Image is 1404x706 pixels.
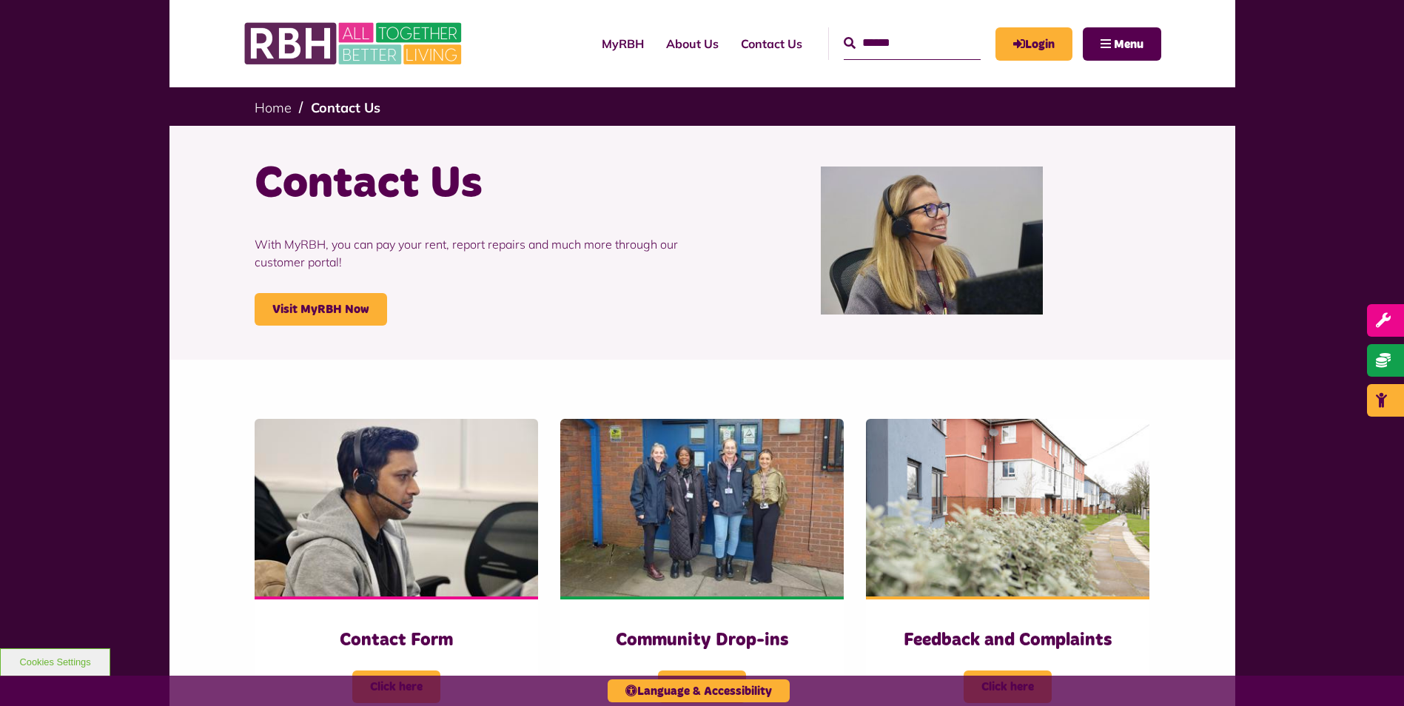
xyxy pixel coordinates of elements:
[284,629,508,652] h3: Contact Form
[1114,38,1143,50] span: Menu
[964,670,1052,703] span: Click here
[311,99,380,116] a: Contact Us
[255,99,292,116] a: Home
[255,293,387,326] a: Visit MyRBH Now
[255,419,538,596] img: Contact Centre February 2024 (4)
[352,670,440,703] span: Click here
[243,15,466,73] img: RBH
[591,24,655,64] a: MyRBH
[1337,639,1404,706] iframe: Netcall Web Assistant for live chat
[608,679,790,702] button: Language & Accessibility
[658,670,746,703] span: Click here
[730,24,813,64] a: Contact Us
[821,167,1043,315] img: Contact Centre February 2024 (1)
[655,24,730,64] a: About Us
[255,213,691,293] p: With MyRBH, you can pay your rent, report repairs and much more through our customer portal!
[255,155,691,213] h1: Contact Us
[896,629,1120,652] h3: Feedback and Complaints
[1083,27,1161,61] button: Navigation
[995,27,1072,61] a: MyRBH
[560,419,844,596] img: Heywood Drop In 2024
[590,629,814,652] h3: Community Drop-ins
[866,419,1149,596] img: SAZMEDIA RBH 22FEB24 97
